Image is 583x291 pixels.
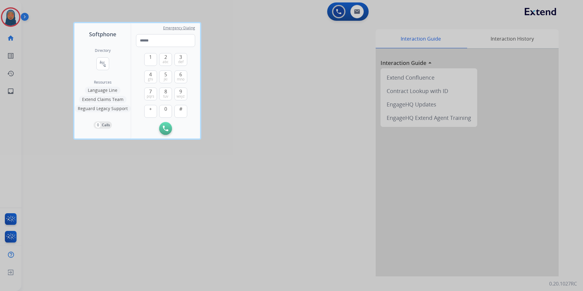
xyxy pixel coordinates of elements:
[174,53,187,66] button: 3def
[144,70,157,83] button: 4ghi
[75,105,131,112] button: Reguard Legacy Support
[164,71,167,78] span: 5
[144,53,157,66] button: 1
[159,53,172,66] button: 2abc
[147,94,154,99] span: pqrs
[174,105,187,118] button: #
[174,88,187,100] button: 9wxyz
[164,105,167,113] span: 0
[102,122,110,128] p: Calls
[163,126,168,131] img: call-button
[163,59,169,64] span: abc
[164,77,167,82] span: jkl
[164,88,167,95] span: 8
[179,105,182,113] span: #
[159,88,172,100] button: 8tuv
[159,70,172,83] button: 5jkl
[94,121,112,129] button: 0Calls
[95,48,111,53] h2: Directory
[177,94,185,99] span: wxyz
[79,96,127,103] button: Extend Claims Team
[178,59,184,64] span: def
[149,105,152,113] span: +
[99,60,106,67] mat-icon: connect_without_contact
[179,71,182,78] span: 6
[95,122,101,128] p: 0
[159,105,172,118] button: 0
[149,88,152,95] span: 7
[174,70,187,83] button: 6mno
[179,88,182,95] span: 9
[89,30,116,38] span: Softphone
[148,77,153,82] span: ghi
[179,53,182,61] span: 3
[163,94,168,99] span: tuv
[549,280,577,287] p: 0.20.1027RC
[164,53,167,61] span: 2
[177,77,184,82] span: mno
[85,87,120,94] button: Language Line
[149,71,152,78] span: 4
[144,105,157,118] button: +
[149,53,152,61] span: 1
[144,88,157,100] button: 7pqrs
[94,80,112,85] span: Resources
[163,26,195,31] span: Emergency Dialing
